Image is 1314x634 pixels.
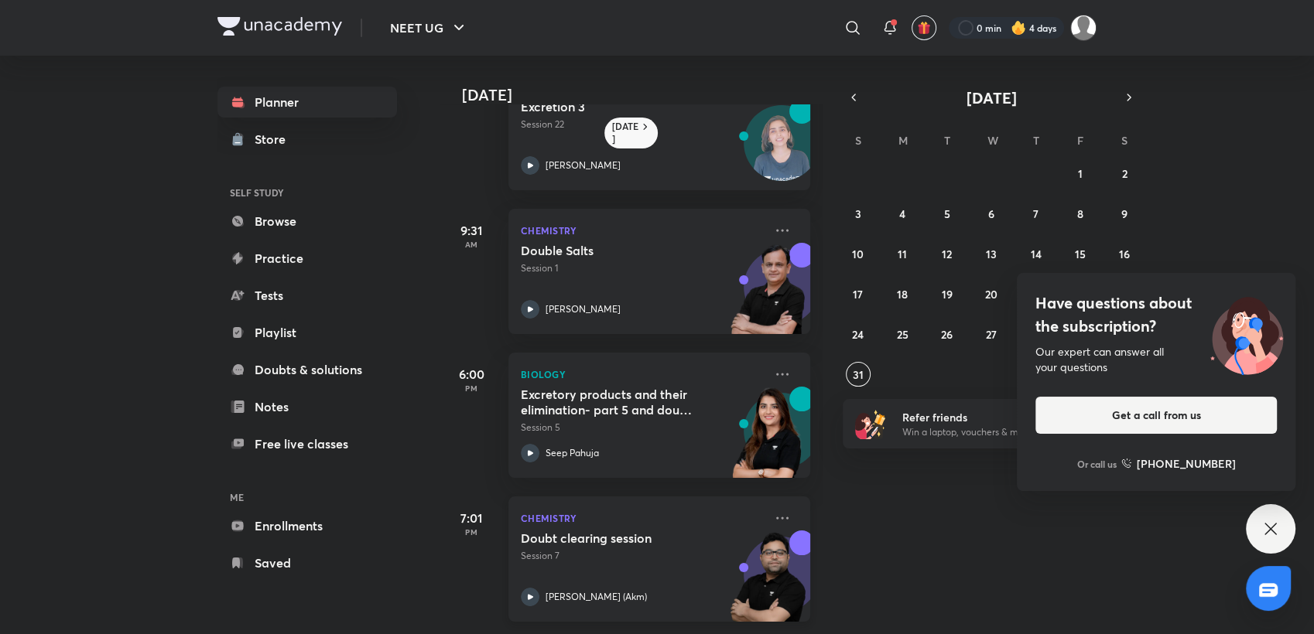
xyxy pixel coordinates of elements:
abbr: Saturday [1121,133,1128,148]
button: August 14, 2025 [1023,241,1048,266]
h6: Refer friends [902,409,1093,425]
img: unacademy [725,387,810,493]
abbr: Monday [898,133,908,148]
button: [DATE] [864,87,1118,108]
abbr: August 25, 2025 [897,327,909,342]
button: August 19, 2025 [935,281,960,306]
abbr: August 16, 2025 [1119,247,1130,261]
abbr: August 13, 2025 [986,247,997,261]
button: August 11, 2025 [890,241,915,266]
a: Free live classes [217,428,397,459]
button: August 2, 2025 [1112,161,1137,186]
abbr: Thursday [1032,133,1039,148]
h5: 9:31 [440,221,502,240]
button: August 3, 2025 [846,201,871,226]
p: Seep Pahuja [546,446,599,460]
abbr: August 26, 2025 [941,327,953,342]
abbr: August 7, 2025 [1033,206,1039,221]
a: Tests [217,280,397,311]
abbr: August 18, 2025 [897,287,908,302]
abbr: Friday [1077,133,1083,148]
p: AM [440,240,502,249]
p: Win a laptop, vouchers & more [902,425,1093,439]
a: Enrollments [217,510,397,541]
button: August 8, 2025 [1068,201,1093,226]
button: August 4, 2025 [890,201,915,226]
img: Payal [1070,15,1097,41]
a: Practice [217,243,397,274]
button: Get a call from us [1035,397,1277,434]
h5: Excretion 3 [521,99,713,114]
h4: Have questions about the subscription? [1035,291,1277,338]
button: August 9, 2025 [1112,201,1137,226]
button: August 6, 2025 [979,201,1004,226]
button: August 18, 2025 [890,281,915,306]
a: Playlist [217,317,397,348]
button: August 25, 2025 [890,322,915,346]
span: [DATE] [967,87,1017,108]
button: August 20, 2025 [979,281,1004,306]
button: August 17, 2025 [846,281,871,306]
div: Store [255,130,295,148]
h5: 6:00 [440,365,502,383]
p: Session 1 [521,261,764,275]
img: avatar [917,21,931,35]
abbr: August 11, 2025 [898,247,907,261]
abbr: August 6, 2025 [988,206,994,221]
p: Or call us [1077,457,1117,471]
img: Avatar [744,114,819,188]
abbr: August 3, 2025 [855,206,861,221]
h6: [PHONE_NUMBER] [1137,455,1236,472]
div: Our expert can answer all your questions [1035,344,1277,375]
abbr: August 19, 2025 [942,287,953,302]
abbr: August 14, 2025 [1030,247,1041,261]
p: PM [440,527,502,537]
button: August 7, 2025 [1023,201,1048,226]
p: PM [440,383,502,393]
a: [PHONE_NUMBER] [1121,455,1236,472]
h6: SELF STUDY [217,179,397,206]
abbr: Tuesday [944,133,950,148]
abbr: Wednesday [987,133,998,148]
abbr: August 12, 2025 [942,247,952,261]
p: AM [440,96,502,105]
button: August 27, 2025 [979,322,1004,346]
button: August 13, 2025 [979,241,1004,266]
button: August 12, 2025 [935,241,960,266]
abbr: August 2, 2025 [1122,166,1128,181]
button: August 31, 2025 [846,362,871,387]
img: Company Logo [217,17,342,36]
a: Planner [217,87,397,118]
h6: ME [217,484,397,510]
p: Session 5 [521,421,764,435]
p: [PERSON_NAME] [546,158,621,172]
abbr: August 1, 2025 [1078,166,1083,181]
button: NEET UG [381,12,477,43]
abbr: Sunday [855,133,861,148]
p: Chemistry [521,509,764,527]
a: Notes [217,391,397,422]
button: August 1, 2025 [1068,161,1093,186]
button: August 26, 2025 [935,322,960,346]
abbr: August 5, 2025 [944,206,950,221]
h6: [DATE] [612,121,639,145]
img: referral [855,408,886,439]
a: Store [217,124,397,155]
img: ttu_illustration_new.svg [1198,291,1295,375]
p: Session 7 [521,549,764,563]
h5: Double Salts [521,243,713,258]
h5: Doubt clearing session [521,530,713,546]
abbr: August 27, 2025 [986,327,997,342]
abbr: August 10, 2025 [852,247,864,261]
p: Chemistry [521,221,764,240]
img: unacademy [725,243,810,349]
abbr: August 4, 2025 [899,206,905,221]
button: August 10, 2025 [846,241,871,266]
h4: [DATE] [462,86,826,104]
p: [PERSON_NAME] (Akm) [546,590,647,604]
a: Saved [217,547,397,578]
p: [PERSON_NAME] [546,302,621,316]
abbr: August 9, 2025 [1121,206,1128,221]
h5: 7:01 [440,509,502,527]
button: August 15, 2025 [1068,241,1093,266]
